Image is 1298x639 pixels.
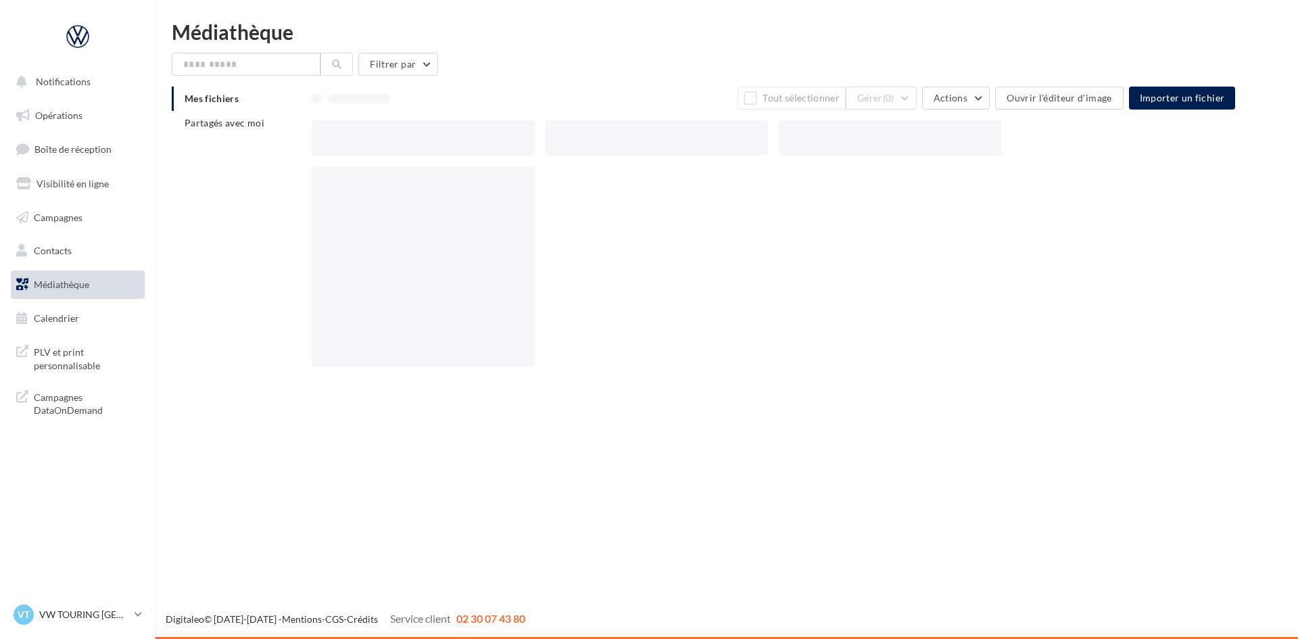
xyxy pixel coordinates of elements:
[185,117,264,128] span: Partagés avec moi
[456,612,525,625] span: 02 30 07 43 80
[1140,92,1225,103] span: Importer un fichier
[8,204,147,232] a: Campagnes
[358,53,438,76] button: Filtrer par
[8,68,142,96] button: Notifications
[35,110,82,121] span: Opérations
[34,245,72,256] span: Contacts
[34,279,89,290] span: Médiathèque
[34,312,79,324] span: Calendrier
[166,613,525,625] span: © [DATE]-[DATE] - - -
[282,613,322,625] a: Mentions
[390,612,451,625] span: Service client
[34,388,139,417] span: Campagnes DataOnDemand
[172,22,1282,42] div: Médiathèque
[922,87,990,110] button: Actions
[8,135,147,164] a: Boîte de réception
[166,613,204,625] a: Digitaleo
[347,613,378,625] a: Crédits
[34,343,139,372] span: PLV et print personnalisable
[8,304,147,333] a: Calendrier
[8,170,147,198] a: Visibilité en ligne
[8,237,147,265] a: Contacts
[846,87,917,110] button: Gérer(0)
[8,270,147,299] a: Médiathèque
[1129,87,1236,110] button: Importer un fichier
[34,211,82,222] span: Campagnes
[34,143,112,155] span: Boîte de réception
[738,87,846,110] button: Tout sélectionner
[934,92,967,103] span: Actions
[37,178,109,189] span: Visibilité en ligne
[8,337,147,377] a: PLV et print personnalisable
[883,93,894,103] span: (0)
[39,608,129,621] p: VW TOURING [GEOGRAPHIC_DATA]
[18,608,30,621] span: VT
[8,383,147,423] a: Campagnes DataOnDemand
[185,93,239,104] span: Mes fichiers
[11,602,145,628] a: VT VW TOURING [GEOGRAPHIC_DATA]
[325,613,343,625] a: CGS
[36,76,91,87] span: Notifications
[995,87,1123,110] button: Ouvrir l'éditeur d'image
[8,101,147,130] a: Opérations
